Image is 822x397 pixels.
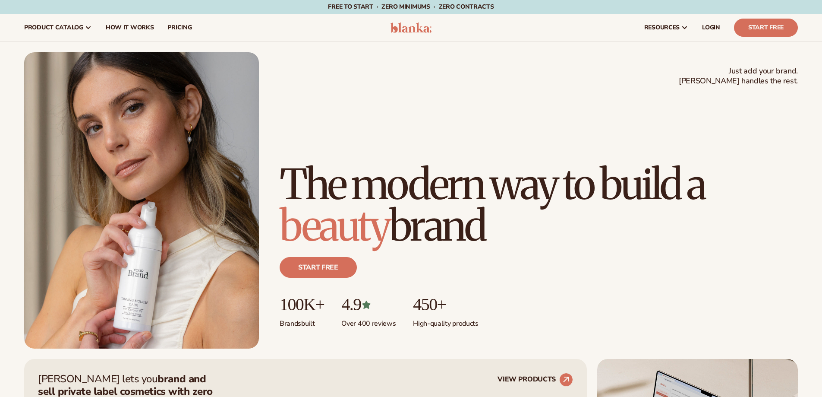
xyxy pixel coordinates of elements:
[341,314,396,328] p: Over 400 reviews
[106,24,154,31] span: How It Works
[161,14,198,41] a: pricing
[328,3,494,11] span: Free to start · ZERO minimums · ZERO contracts
[17,14,99,41] a: product catalog
[280,295,324,314] p: 100K+
[280,164,798,247] h1: The modern way to build a brand
[498,373,573,387] a: VIEW PRODUCTS
[637,14,695,41] a: resources
[702,24,720,31] span: LOGIN
[99,14,161,41] a: How It Works
[280,257,357,278] a: Start free
[413,314,478,328] p: High-quality products
[644,24,680,31] span: resources
[280,314,324,328] p: Brands built
[341,295,396,314] p: 4.9
[167,24,192,31] span: pricing
[280,200,389,252] span: beauty
[24,52,259,349] img: Female holding tanning mousse.
[413,295,478,314] p: 450+
[679,66,798,86] span: Just add your brand. [PERSON_NAME] handles the rest.
[695,14,727,41] a: LOGIN
[734,19,798,37] a: Start Free
[391,22,431,33] img: logo
[24,24,83,31] span: product catalog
